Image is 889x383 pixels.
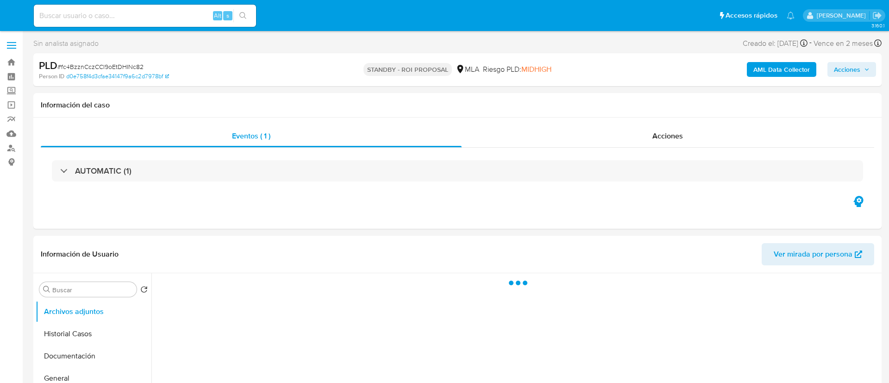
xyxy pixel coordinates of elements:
span: Sin analista asignado [33,38,99,49]
span: Acciones [652,131,683,141]
b: PLD [39,58,57,73]
span: Accesos rápidos [726,11,777,20]
p: STANDBY - ROI PROPOSAL [363,63,452,76]
b: Person ID [39,72,64,81]
span: s [226,11,229,20]
button: Archivos adjuntos [36,301,151,323]
h3: AUTOMATIC (1) [75,166,131,176]
button: Documentación [36,345,151,367]
span: - [809,37,812,50]
p: micaela.pliatskas@mercadolibre.com [817,11,869,20]
a: Notificaciones [787,12,795,19]
span: Vence en 2 meses [814,38,873,49]
input: Buscar usuario o caso... [34,10,256,22]
h1: Información de Usuario [41,250,119,259]
b: AML Data Collector [753,62,810,77]
span: Ver mirada por persona [774,243,852,265]
div: MLA [456,64,479,75]
span: # fc4BzznCczCCl9oEtDHINc82 [57,62,144,71]
div: AUTOMATIC (1) [52,160,863,182]
a: Salir [872,11,882,20]
button: Ver mirada por persona [762,243,874,265]
span: Acciones [834,62,860,77]
div: Creado el: [DATE] [743,37,808,50]
button: Buscar [43,286,50,293]
button: Acciones [827,62,876,77]
span: MIDHIGH [521,64,551,75]
span: Eventos ( 1 ) [232,131,270,141]
span: Alt [214,11,221,20]
button: Volver al orden por defecto [140,286,148,296]
a: d0e758f4d3cfae34147f9a6c2d7978bf [66,72,169,81]
button: AML Data Collector [747,62,816,77]
span: Riesgo PLD: [483,64,551,75]
button: search-icon [233,9,252,22]
h1: Información del caso [41,100,874,110]
button: Historial Casos [36,323,151,345]
input: Buscar [52,286,133,294]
